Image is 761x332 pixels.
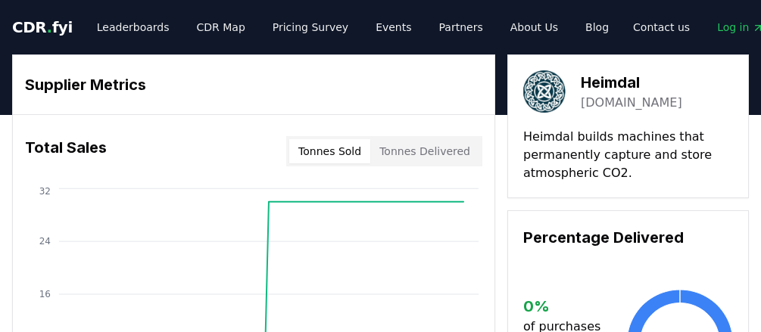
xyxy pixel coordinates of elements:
a: CDR Map [185,14,257,41]
a: About Us [498,14,570,41]
span: . [47,18,52,36]
a: Events [363,14,423,41]
h3: Supplier Metrics [25,73,482,96]
a: Contact us [621,14,702,41]
tspan: 32 [39,186,51,197]
button: Tonnes Sold [289,139,370,163]
button: Tonnes Delivered [370,139,479,163]
a: Blog [573,14,621,41]
p: Heimdal builds machines that permanently capture and store atmospheric CO2. [523,128,733,182]
h3: Total Sales [25,136,107,166]
a: CDR.fyi [12,17,73,38]
span: CDR fyi [12,18,73,36]
tspan: 24 [39,236,51,247]
tspan: 16 [39,289,51,299]
h3: Percentage Delivered [523,226,733,249]
a: Partners [427,14,495,41]
h3: 0 % [523,295,627,318]
nav: Main [85,14,621,41]
a: [DOMAIN_NAME] [581,94,682,112]
img: Heimdal-logo [523,70,566,113]
a: Leaderboards [85,14,182,41]
h3: Heimdal [581,71,682,94]
a: Pricing Survey [260,14,360,41]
